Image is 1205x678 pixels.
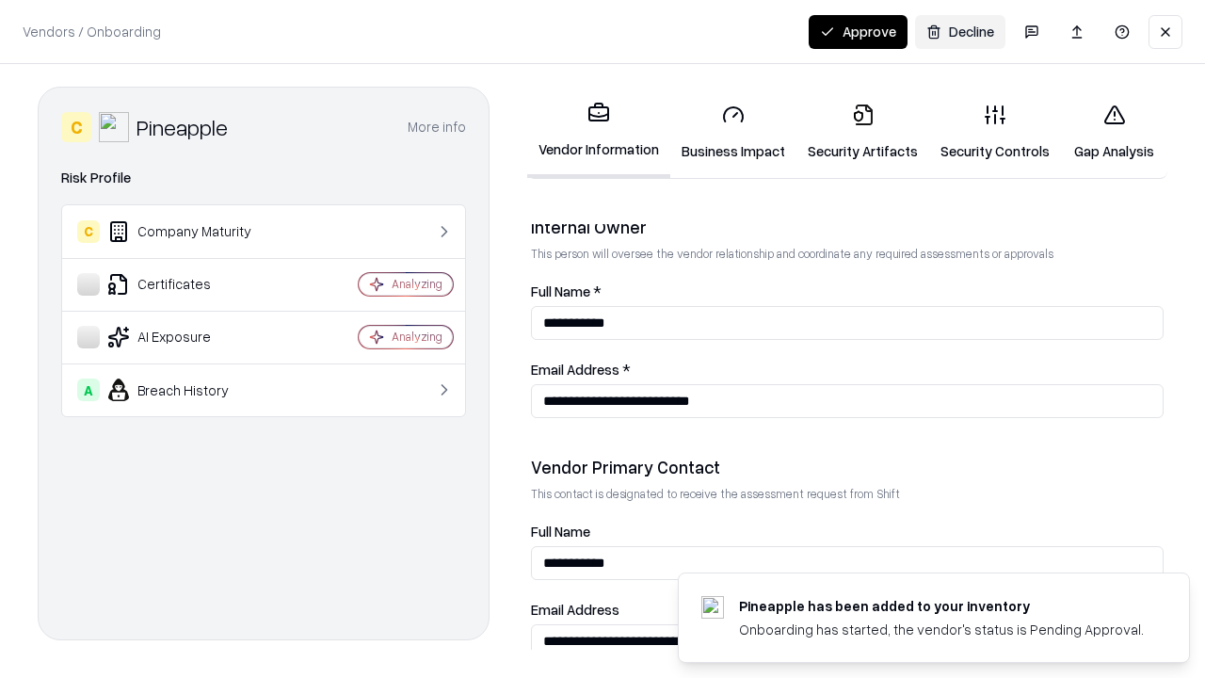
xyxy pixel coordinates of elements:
[531,603,1164,617] label: Email Address
[61,167,466,189] div: Risk Profile
[392,329,442,345] div: Analyzing
[77,326,302,348] div: AI Exposure
[915,15,1005,49] button: Decline
[531,456,1164,478] div: Vendor Primary Contact
[739,620,1144,639] div: Onboarding has started, the vendor's status is Pending Approval.
[392,276,442,292] div: Analyzing
[531,216,1164,238] div: Internal Owner
[531,246,1164,262] p: This person will oversee the vendor relationship and coordinate any required assessments or appro...
[929,89,1061,176] a: Security Controls
[61,112,91,142] div: C
[77,220,100,243] div: C
[809,15,908,49] button: Approve
[796,89,929,176] a: Security Artifacts
[77,220,302,243] div: Company Maturity
[739,596,1144,616] div: Pineapple has been added to your inventory
[137,112,228,142] div: Pineapple
[531,486,1164,502] p: This contact is designated to receive the assessment request from Shift
[701,596,724,619] img: pineappleenergy.com
[670,89,796,176] a: Business Impact
[77,379,100,401] div: A
[23,22,161,41] p: Vendors / Onboarding
[531,284,1164,299] label: Full Name *
[99,112,129,142] img: Pineapple
[1061,89,1167,176] a: Gap Analysis
[77,273,302,296] div: Certificates
[531,363,1164,377] label: Email Address *
[527,87,670,178] a: Vendor Information
[531,525,1164,539] label: Full Name
[77,379,302,401] div: Breach History
[408,110,466,144] button: More info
